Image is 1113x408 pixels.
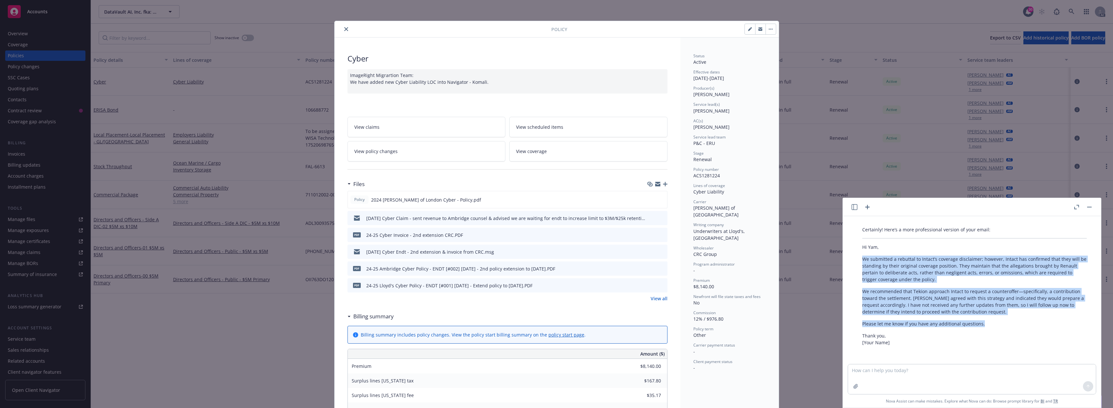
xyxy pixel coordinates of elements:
p: We recommended that Tekion approach Intact to request a counteroffer—specifically, a contribution... [862,288,1087,315]
span: 12% / $976.80 [693,316,723,322]
span: View coverage [516,148,547,155]
div: [DATE] - [DATE] [693,69,766,82]
button: download file [648,196,654,203]
span: Policy number [693,167,719,172]
span: Renewal [693,156,712,162]
span: Service lead(s) [693,102,720,107]
p: Thank you, [Your Name] [862,332,1087,346]
span: Policy [353,197,366,203]
span: Policy term [693,326,713,332]
span: Other [693,332,706,338]
div: 24-25 Ambridge Cyber Policy - ENDT [#002] [DATE] - 2nd policy extension to [DATE].PDF [366,265,555,272]
span: 2024 [PERSON_NAME] of London Cyber - Policy.pdf [371,196,481,203]
div: 24-25 Lloyd's Cyber Policy - ENDT [#001] [DATE] - Extend policy to [DATE].PDF [366,282,533,289]
a: View policy changes [347,141,506,161]
p: Hi Yam, [862,244,1087,250]
button: preview file [659,265,665,272]
button: download file [649,282,654,289]
span: Service lead team [693,134,726,140]
span: [PERSON_NAME] of [GEOGRAPHIC_DATA] [693,205,739,218]
span: PDF [353,232,361,237]
div: Billing summary [347,312,394,321]
span: Effective dates [693,69,720,75]
div: ImageRight Migrartion Team: We have added new Cyber Liability LOC into Navigator - Komali. [347,69,667,94]
div: [DATE] Cyber Claim - sent revenue to Ambridge counsel & advised we are waiting for endt to increa... [366,215,646,222]
span: Wholesaler [693,245,714,251]
span: Producer(s) [693,85,714,91]
p: Certainly! Here’s a more professional version of your email: [862,226,1087,233]
span: AC(s) [693,118,703,124]
div: Files [347,180,365,188]
button: download file [649,215,654,222]
span: View claims [354,124,380,130]
span: - [693,365,695,371]
div: [DATE] Cyber Endt - 2nd extension & invoice from CRC.msg [366,248,494,255]
a: View coverage [509,141,667,161]
button: preview file [659,282,665,289]
button: download file [649,265,654,272]
span: PDF [353,266,361,271]
a: BI [1041,398,1044,404]
span: View policy changes [354,148,398,155]
span: [PERSON_NAME] [693,91,730,97]
div: 24-25 Cyber Invoice - 2nd extension CRC.PDF [366,232,463,238]
button: preview file [659,248,665,255]
span: Status [693,53,705,59]
a: View scheduled items [509,117,667,137]
span: Surplus lines [US_STATE] fee [352,392,414,398]
span: Stage [693,150,704,156]
span: Program administrator [693,261,735,267]
span: CRC Group [693,251,717,257]
button: preview file [659,232,665,238]
span: No [693,300,700,306]
span: Surplus lines [US_STATE] tax [352,378,413,384]
span: - [693,348,695,355]
input: 0.00 [623,361,665,371]
button: close [342,25,350,33]
span: - [693,267,695,273]
div: Billing summary includes policy changes. View the policy start billing summary on the . [361,331,586,338]
input: 0.00 [623,391,665,400]
span: Lines of coverage [693,183,725,188]
span: Amount ($) [640,350,665,357]
span: Premium [693,278,710,283]
input: 0.00 [623,376,665,386]
span: Cyber Liability [693,189,724,195]
h3: Files [353,180,365,188]
a: View all [651,295,667,302]
span: Carrier payment status [693,342,735,348]
a: policy start page [548,332,584,338]
h3: Billing summary [353,312,394,321]
div: Cyber [347,53,667,64]
span: Policy [551,26,567,33]
span: [PERSON_NAME] [693,124,730,130]
span: ACS1281224 [693,172,720,179]
button: download file [649,232,654,238]
span: Newfront will file state taxes and fees [693,294,761,299]
span: View scheduled items [516,124,563,130]
span: PDF [353,283,361,288]
span: Active [693,59,706,65]
span: Premium [352,363,371,369]
span: Client payment status [693,359,733,364]
span: Commission [693,310,716,315]
span: $8,140.00 [693,283,714,290]
button: preview file [659,215,665,222]
span: Carrier [693,199,706,204]
button: download file [649,248,654,255]
a: View claims [347,117,506,137]
button: preview file [659,196,665,203]
a: TR [1053,398,1058,404]
span: Nova Assist can make mistakes. Explore what Nova can do: Browse prompt library for and [886,394,1058,408]
span: [PERSON_NAME] [693,108,730,114]
span: Writing company [693,222,724,227]
span: P&C - ERU [693,140,715,146]
span: Underwriters at Lloyd's, [GEOGRAPHIC_DATA] [693,228,746,241]
p: Please let me know if you have any additional questions. [862,320,1087,327]
p: We submitted a rebuttal to Intact’s coverage disclaimer; however, Intact has confirmed that they ... [862,256,1087,283]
